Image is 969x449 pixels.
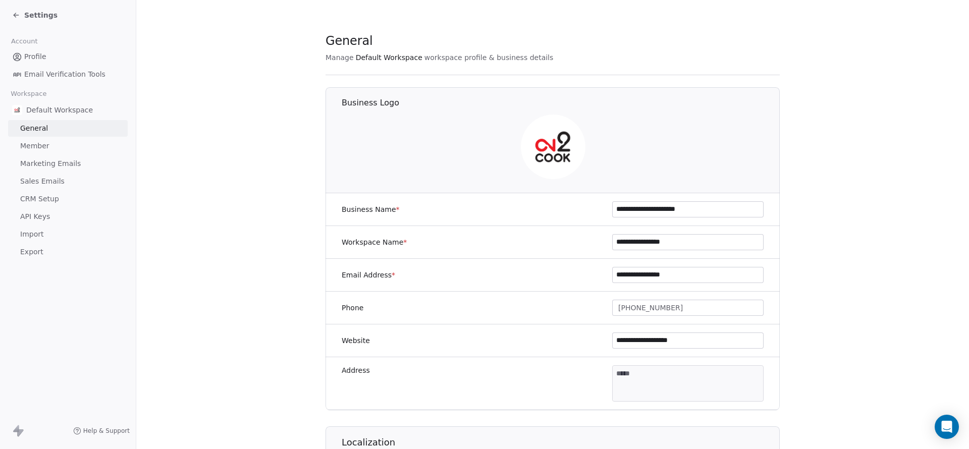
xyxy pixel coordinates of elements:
a: CRM Setup [8,191,128,207]
a: Import [8,226,128,243]
span: [PHONE_NUMBER] [618,303,683,313]
span: General [326,33,373,48]
a: Help & Support [73,427,130,435]
span: Manage [326,52,354,63]
a: General [8,120,128,137]
span: Default Workspace [356,52,422,63]
div: Open Intercom Messenger [935,415,959,439]
a: Export [8,244,128,260]
a: Marketing Emails [8,155,128,172]
span: Help & Support [83,427,130,435]
button: [PHONE_NUMBER] [612,300,764,316]
label: Email Address [342,270,395,280]
label: Workspace Name [342,237,407,247]
span: Workspace [7,86,51,101]
span: Sales Emails [20,176,65,187]
span: API Keys [20,211,50,222]
img: on2cook%20logo-04%20copy.jpg [521,115,585,179]
a: Member [8,138,128,154]
label: Address [342,365,370,375]
h1: Business Logo [342,97,780,108]
span: Import [20,229,43,240]
span: CRM Setup [20,194,59,204]
label: Phone [342,303,363,313]
span: Member [20,141,49,151]
span: General [20,123,48,134]
span: workspace profile & business details [424,52,554,63]
span: Export [20,247,43,257]
a: API Keys [8,208,128,225]
span: Settings [24,10,58,20]
a: Profile [8,48,128,65]
span: Profile [24,51,46,62]
label: Website [342,335,370,346]
a: Email Verification Tools [8,66,128,83]
a: Sales Emails [8,173,128,190]
h1: Localization [342,436,780,448]
a: Settings [12,10,58,20]
img: on2cook%20logo-04%20copy.jpg [12,105,22,115]
span: Marketing Emails [20,158,81,169]
span: Default Workspace [26,105,93,115]
span: Account [7,34,42,49]
label: Business Name [342,204,400,214]
span: Email Verification Tools [24,69,105,80]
